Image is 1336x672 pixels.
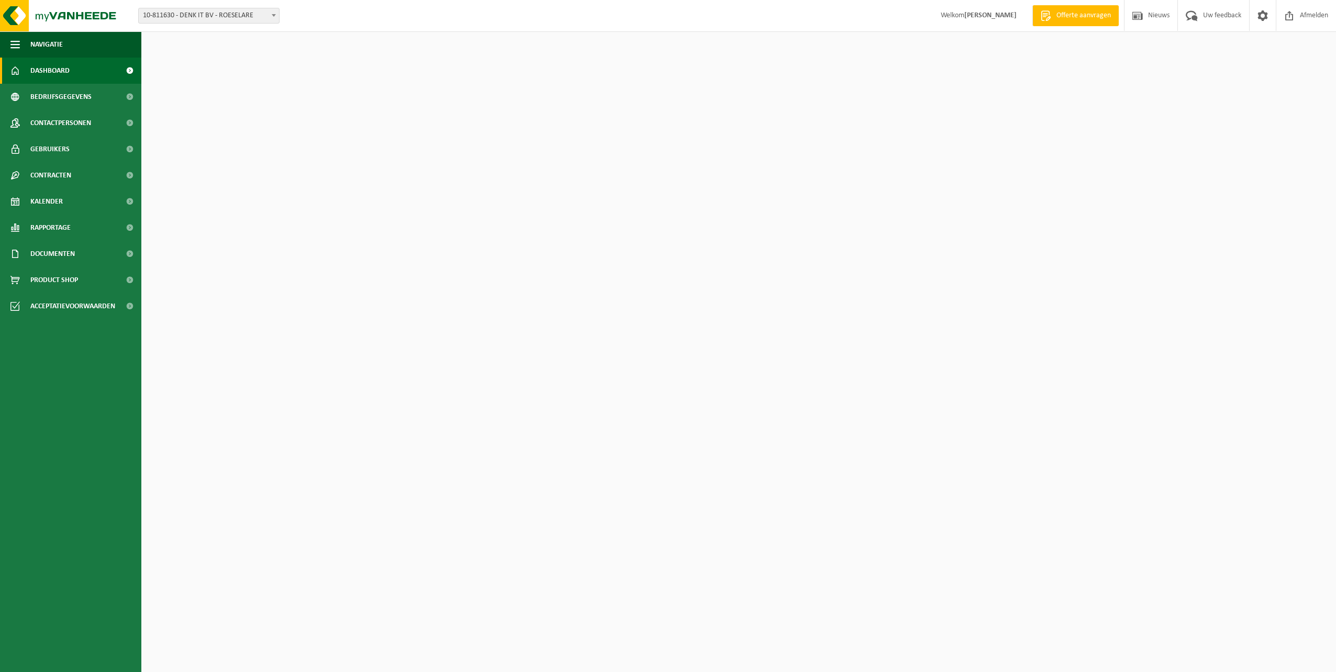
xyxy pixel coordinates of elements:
[30,31,63,58] span: Navigatie
[30,188,63,215] span: Kalender
[30,84,92,110] span: Bedrijfsgegevens
[30,293,115,319] span: Acceptatievoorwaarden
[964,12,1017,19] strong: [PERSON_NAME]
[30,58,70,84] span: Dashboard
[139,8,279,23] span: 10-811630 - DENK IT BV - ROESELARE
[30,215,71,241] span: Rapportage
[30,241,75,267] span: Documenten
[30,162,71,188] span: Contracten
[138,8,280,24] span: 10-811630 - DENK IT BV - ROESELARE
[1032,5,1119,26] a: Offerte aanvragen
[30,110,91,136] span: Contactpersonen
[30,267,78,293] span: Product Shop
[30,136,70,162] span: Gebruikers
[1054,10,1114,21] span: Offerte aanvragen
